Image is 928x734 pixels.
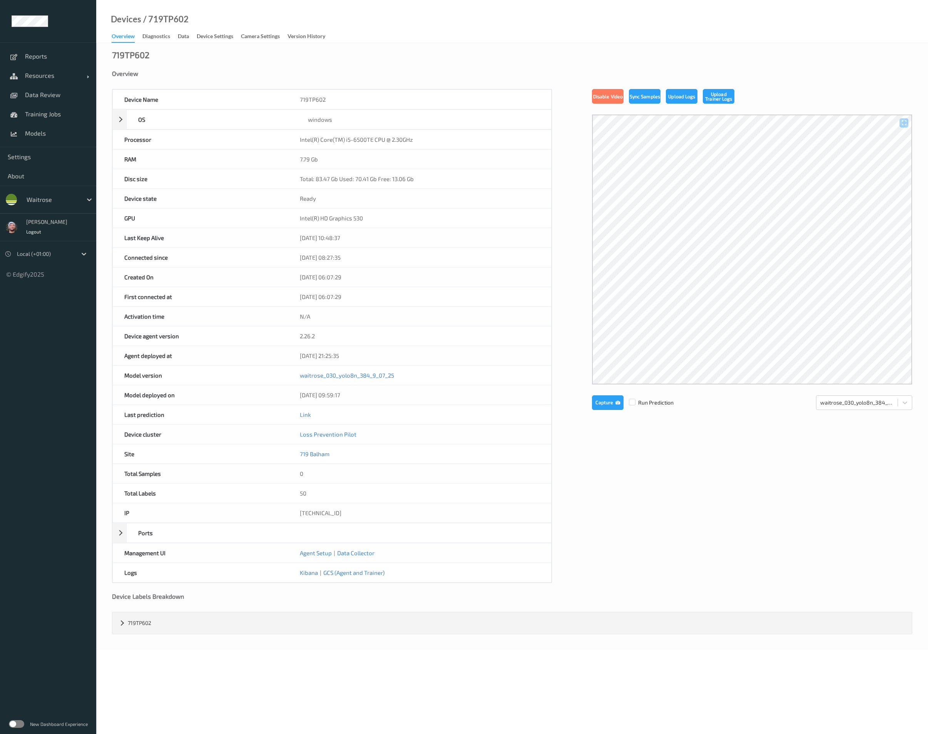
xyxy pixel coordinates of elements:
div: First connected at [113,287,288,306]
div: 719TP602 [112,51,149,59]
div: GPU [113,208,288,228]
a: Version History [288,31,333,42]
a: Overview [112,31,142,43]
a: Link [300,411,311,418]
div: RAM [113,149,288,169]
div: Total Labels [113,484,288,503]
div: [DATE] 21:25:35 [288,346,552,365]
div: Last Keep Alive [113,228,288,247]
div: / 719TP602 [141,15,189,23]
span: Run Prediction [624,399,674,406]
div: Created On [113,267,288,287]
div: Device Name [113,90,288,109]
div: Device Labels Breakdown [112,593,912,600]
div: Activation time [113,307,288,326]
a: GCS (Agent and Trainer) [323,569,385,576]
div: windows [296,110,551,129]
div: 0 [288,464,552,483]
div: Ports [112,523,552,543]
div: Total Samples [113,464,288,483]
div: OS [127,110,296,129]
div: Management UI [113,543,288,563]
button: Disable Video [592,89,624,104]
div: Model version [113,366,288,385]
div: Processor [113,130,288,149]
div: Device agent version [113,326,288,346]
span: | [318,569,323,576]
div: Disc size [113,169,288,188]
button: Upload Logs [666,89,697,104]
div: Overview [112,70,912,77]
a: Kibana [300,569,318,576]
div: OSwindows [112,109,552,129]
a: Devices [111,15,141,23]
div: Intel(R) HD Graphics 530 [288,208,552,228]
a: Loss Prevention Pilot [300,431,356,438]
button: Capture [592,395,624,410]
div: Model deployed on [113,385,288,405]
div: Data [178,32,189,42]
div: [DATE] 08:27:35 [288,248,552,267]
div: Version History [288,32,325,42]
div: [DATE] 06:07:29 [288,267,552,287]
a: 719 Balham [300,450,329,457]
a: Agent Setup [300,549,332,556]
div: Device Settings [197,32,233,42]
div: Site [113,444,288,464]
div: Intel(R) Core(TM) i5-6500TE CPU @ 2.30GHz [288,130,552,149]
div: Logs [113,563,288,582]
button: Upload Trainer Logs [703,89,734,104]
div: Last prediction [113,405,288,424]
div: Connected since [113,248,288,267]
div: Diagnostics [142,32,170,42]
div: Total: 83.47 Gb Used: 70.41 Gb Free: 13.06 Gb [288,169,552,188]
div: [DATE] 09:59:17 [288,385,552,405]
div: Ports [127,523,296,543]
div: 719TP602 [288,90,552,109]
div: N/A [288,307,552,326]
div: 7.79 Gb [288,149,552,169]
div: 2.26.2 [288,326,552,346]
a: Data [178,31,197,42]
div: [DATE] 10:48:37 [288,228,552,247]
div: Ready [288,189,552,208]
div: 50 [288,484,552,503]
div: Camera Settings [241,32,280,42]
div: 719TP602 [112,612,912,634]
a: Data Collector [337,549,375,556]
div: Device cluster [113,425,288,444]
div: Overview [112,32,135,43]
button: Sync Samples [629,89,660,104]
div: Device state [113,189,288,208]
div: Agent deployed at [113,346,288,365]
div: [DATE] 06:07:29 [288,287,552,306]
div: [TECHNICAL_ID] [288,503,552,522]
div: IP [113,503,288,522]
a: Diagnostics [142,31,178,42]
a: waitrose_030_yolo8n_384_9_07_25 [300,372,394,379]
span: | [332,549,337,556]
a: Device Settings [197,31,241,42]
a: Camera Settings [241,31,288,42]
